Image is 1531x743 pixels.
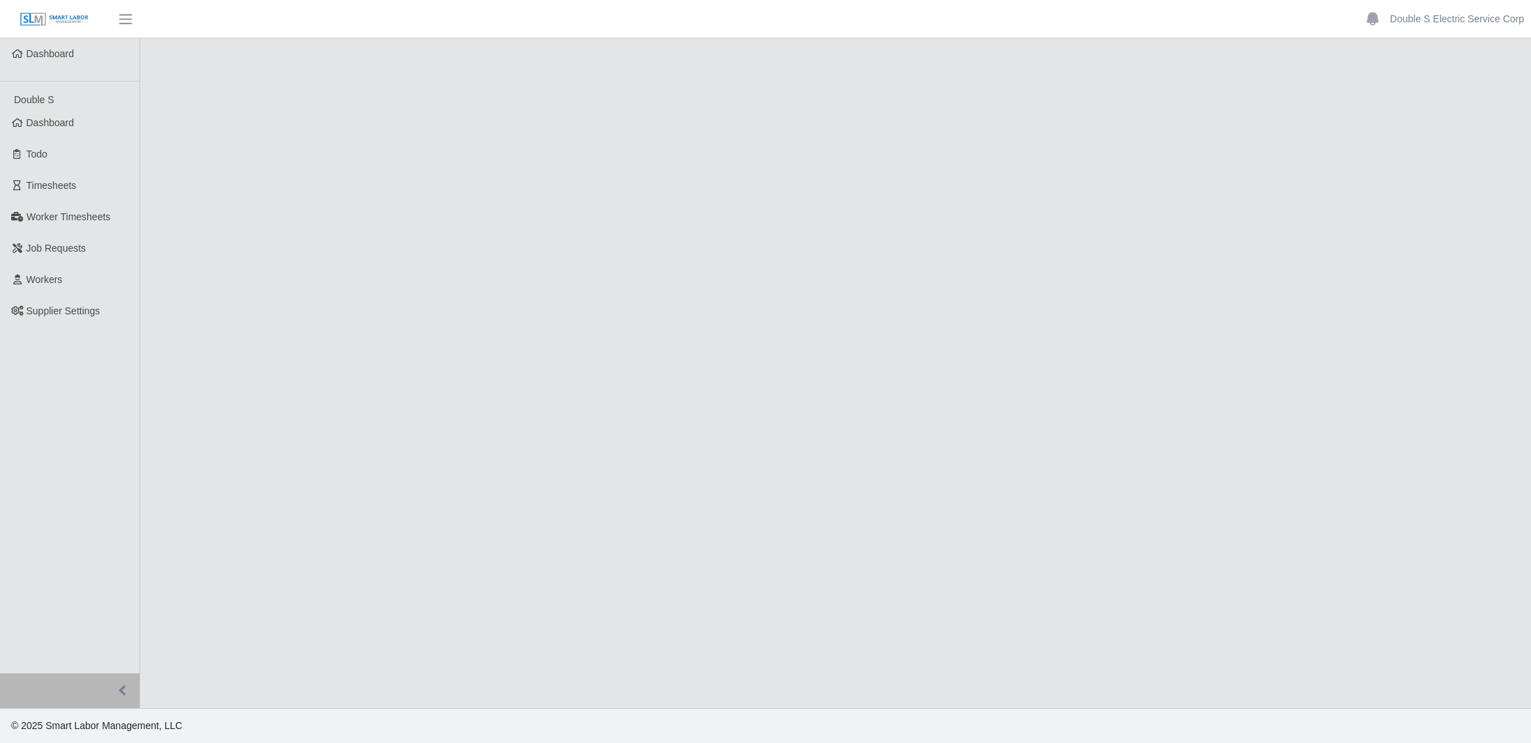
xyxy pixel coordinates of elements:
[27,274,63,285] span: Workers
[11,720,182,731] span: © 2025 Smart Labor Management, LLC
[27,305,100,316] span: Supplier Settings
[27,117,75,128] span: Dashboard
[14,94,54,105] span: Double S
[27,148,47,160] span: Todo
[27,211,110,222] span: Worker Timesheets
[20,12,89,27] img: SLM Logo
[27,243,86,254] span: Job Requests
[27,180,77,191] span: Timesheets
[1390,12,1524,26] a: Double S Electric Service Corp
[27,48,75,59] span: Dashboard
